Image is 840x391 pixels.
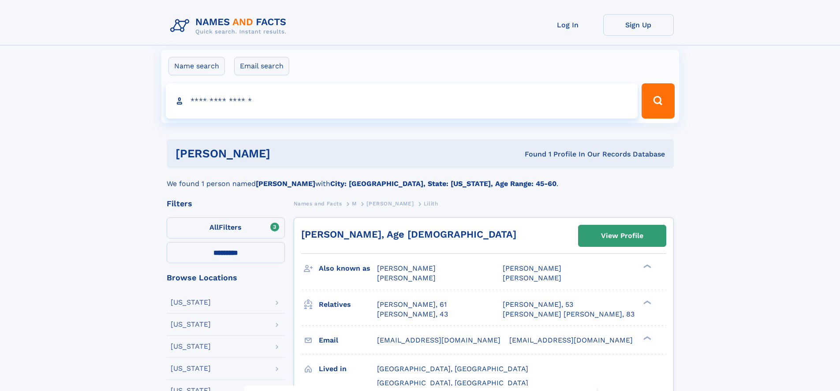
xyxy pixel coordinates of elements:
[377,379,528,387] span: [GEOGRAPHIC_DATA], [GEOGRAPHIC_DATA]
[641,264,652,269] div: ❯
[579,225,666,246] a: View Profile
[319,361,377,376] h3: Lived in
[642,83,674,119] button: Search Button
[397,149,665,159] div: Found 1 Profile In Our Records Database
[366,198,414,209] a: [PERSON_NAME]
[603,14,674,36] a: Sign Up
[171,365,211,372] div: [US_STATE]
[377,336,500,344] span: [EMAIL_ADDRESS][DOMAIN_NAME]
[377,300,447,309] a: [PERSON_NAME], 61
[319,333,377,348] h3: Email
[377,309,448,319] a: [PERSON_NAME], 43
[171,299,211,306] div: [US_STATE]
[377,274,436,282] span: [PERSON_NAME]
[171,343,211,350] div: [US_STATE]
[234,57,289,75] label: Email search
[209,223,219,231] span: All
[167,14,294,38] img: Logo Names and Facts
[175,148,398,159] h1: [PERSON_NAME]
[377,264,436,272] span: [PERSON_NAME]
[503,300,573,309] a: [PERSON_NAME], 53
[377,365,528,373] span: [GEOGRAPHIC_DATA], [GEOGRAPHIC_DATA]
[503,309,635,319] a: [PERSON_NAME] [PERSON_NAME], 83
[294,198,342,209] a: Names and Facts
[641,335,652,341] div: ❯
[330,179,556,188] b: City: [GEOGRAPHIC_DATA], State: [US_STATE], Age Range: 45-60
[256,179,315,188] b: [PERSON_NAME]
[352,201,357,207] span: M
[533,14,603,36] a: Log In
[641,299,652,305] div: ❯
[503,274,561,282] span: [PERSON_NAME]
[319,297,377,312] h3: Relatives
[171,321,211,328] div: [US_STATE]
[167,168,674,189] div: We found 1 person named with .
[319,261,377,276] h3: Also known as
[503,264,561,272] span: [PERSON_NAME]
[509,336,633,344] span: [EMAIL_ADDRESS][DOMAIN_NAME]
[167,217,285,238] label: Filters
[167,200,285,208] div: Filters
[352,198,357,209] a: M
[166,83,638,119] input: search input
[366,201,414,207] span: [PERSON_NAME]
[167,274,285,282] div: Browse Locations
[424,201,438,207] span: Lilith
[301,229,516,240] a: [PERSON_NAME], Age [DEMOGRAPHIC_DATA]
[168,57,225,75] label: Name search
[601,226,643,246] div: View Profile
